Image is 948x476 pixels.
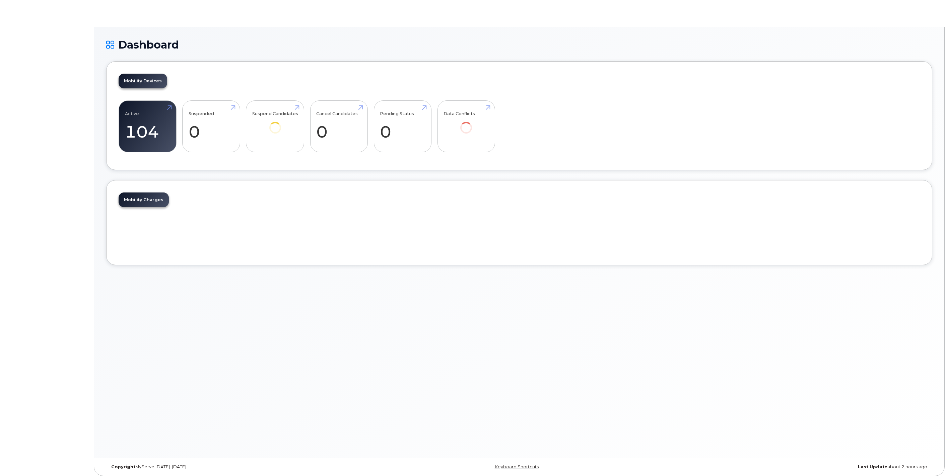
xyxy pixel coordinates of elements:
strong: Last Update [858,464,887,469]
a: Suspended 0 [189,104,234,149]
a: Cancel Candidates 0 [316,104,361,149]
a: Mobility Devices [119,74,167,88]
strong: Copyright [111,464,135,469]
a: Active 104 [125,104,170,149]
div: MyServe [DATE]–[DATE] [106,464,382,470]
a: Data Conflicts [444,104,489,143]
a: Suspend Candidates [252,104,298,143]
a: Keyboard Shortcuts [495,464,539,469]
a: Pending Status 0 [380,104,425,149]
div: about 2 hours ago [657,464,932,470]
h1: Dashboard [106,39,932,51]
a: Mobility Charges [119,192,169,207]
